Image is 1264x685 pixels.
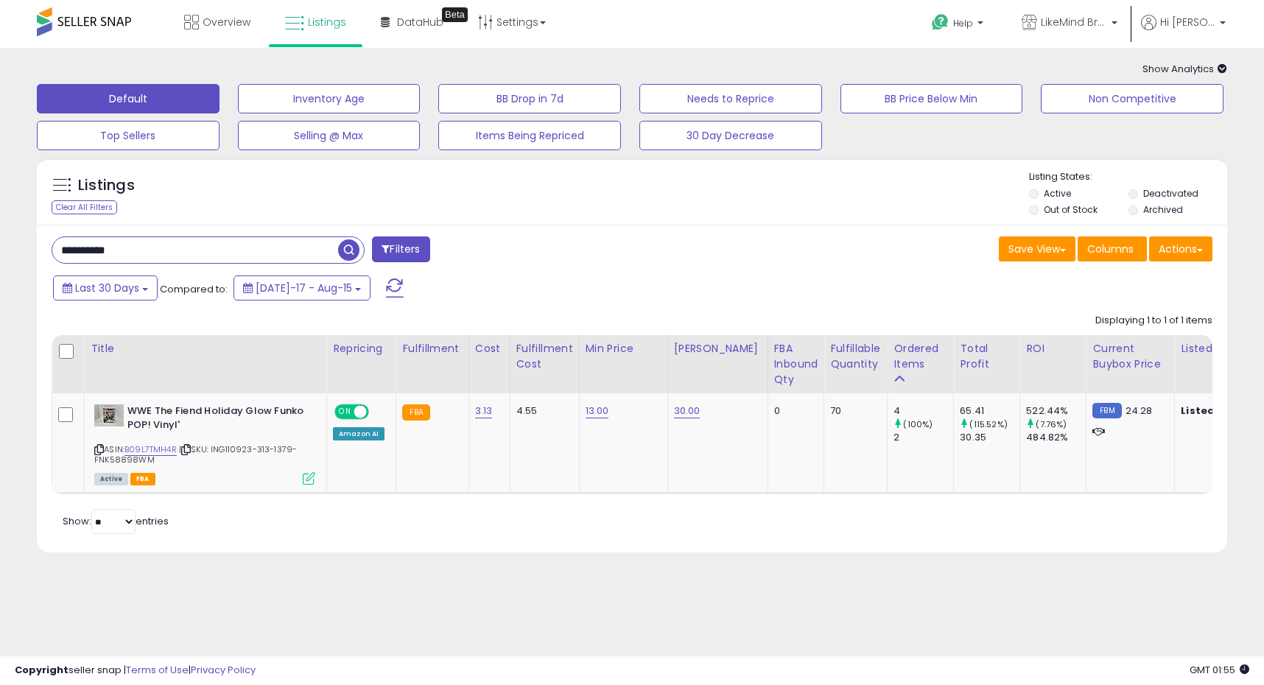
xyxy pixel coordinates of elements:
[160,282,228,296] span: Compared to:
[1143,203,1183,216] label: Archived
[438,121,621,150] button: Items Being Repriced
[674,404,701,418] a: 30.00
[1142,62,1227,76] span: Show Analytics
[127,404,306,435] b: WWE The Fiend Holiday Glow Funko POP! Vinyl'
[53,275,158,301] button: Last 30 Days
[402,341,462,356] div: Fulfillment
[1041,15,1107,29] span: LikeMind Brands
[999,236,1075,261] button: Save View
[1092,341,1168,372] div: Current Buybox Price
[63,514,169,528] span: Show: entries
[830,404,876,418] div: 70
[438,84,621,113] button: BB Drop in 7d
[960,431,1019,444] div: 30.35
[234,275,371,301] button: [DATE]-17 - Aug-15
[52,200,117,214] div: Clear All Filters
[367,406,390,418] span: OFF
[475,341,504,356] div: Cost
[639,121,822,150] button: 30 Day Decrease
[256,281,352,295] span: [DATE]-17 - Aug-15
[960,341,1014,372] div: Total Profit
[333,427,385,440] div: Amazon AI
[1141,15,1226,48] a: Hi [PERSON_NAME]
[840,84,1023,113] button: BB Price Below Min
[1041,84,1223,113] button: Non Competitive
[130,473,155,485] span: FBA
[1126,404,1153,418] span: 24.28
[1044,203,1098,216] label: Out of Stock
[308,15,346,29] span: Listings
[586,341,661,356] div: Min Price
[1044,187,1071,200] label: Active
[920,2,998,48] a: Help
[1026,404,1086,418] div: 522.44%
[124,443,177,456] a: B09L7TMH4R
[774,341,818,387] div: FBA inbound Qty
[960,404,1019,418] div: 65.41
[37,84,220,113] button: Default
[1026,431,1086,444] div: 484.82%
[516,341,573,372] div: Fulfillment Cost
[238,84,421,113] button: Inventory Age
[1078,236,1147,261] button: Columns
[893,431,953,444] div: 2
[893,404,953,418] div: 4
[1149,236,1212,261] button: Actions
[1160,15,1215,29] span: Hi [PERSON_NAME]
[903,418,933,430] small: (100%)
[1026,341,1080,356] div: ROI
[238,121,421,150] button: Selling @ Max
[1143,187,1198,200] label: Deactivated
[78,175,135,196] h5: Listings
[893,341,947,372] div: Ordered Items
[402,404,429,421] small: FBA
[37,121,220,150] button: Top Sellers
[969,418,1007,430] small: (115.52%)
[203,15,250,29] span: Overview
[442,7,468,22] div: Tooltip anchor
[1092,403,1121,418] small: FBM
[931,13,949,32] i: Get Help
[333,341,390,356] div: Repricing
[953,17,973,29] span: Help
[1029,170,1226,184] p: Listing States:
[1087,242,1134,256] span: Columns
[830,341,881,372] div: Fulfillable Quantity
[586,404,609,418] a: 13.00
[336,406,354,418] span: ON
[639,84,822,113] button: Needs to Reprice
[91,341,320,356] div: Title
[372,236,429,262] button: Filters
[475,404,493,418] a: 3.13
[1095,314,1212,328] div: Displaying 1 to 1 of 1 items
[674,341,762,356] div: [PERSON_NAME]
[94,404,124,426] img: 41CQLiniggL._SL40_.jpg
[1181,404,1248,418] b: Listed Price:
[94,404,315,483] div: ASIN:
[516,404,568,418] div: 4.55
[397,15,443,29] span: DataHub
[94,443,297,466] span: | SKU: ING110923-313-1379-FNK58898WM
[75,281,139,295] span: Last 30 Days
[1036,418,1067,430] small: (7.76%)
[774,404,813,418] div: 0
[94,473,128,485] span: All listings currently available for purchase on Amazon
